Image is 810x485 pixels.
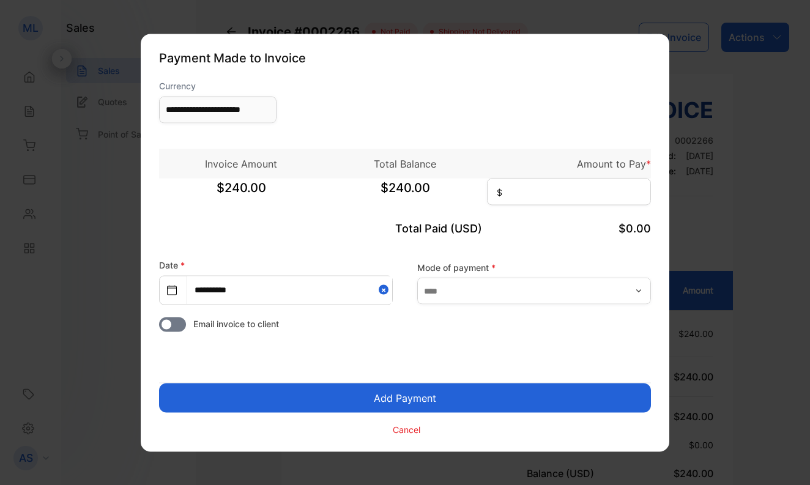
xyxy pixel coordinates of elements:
button: Close [379,276,392,303]
button: Add Payment [159,383,651,412]
p: Total Balance [323,156,487,171]
button: Open LiveChat chat widget [10,5,46,42]
span: Email invoice to client [193,317,279,330]
p: Amount to Pay [487,156,651,171]
p: Total Paid (USD) [323,220,487,236]
label: Currency [159,79,277,92]
span: $0.00 [619,221,651,234]
p: Cancel [393,423,420,436]
span: $ [497,185,502,198]
label: Mode of payment [417,261,651,274]
label: Date [159,259,185,270]
p: Invoice Amount [159,156,323,171]
span: $240.00 [323,178,487,209]
p: Payment Made to Invoice [159,48,651,67]
span: $240.00 [159,178,323,209]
